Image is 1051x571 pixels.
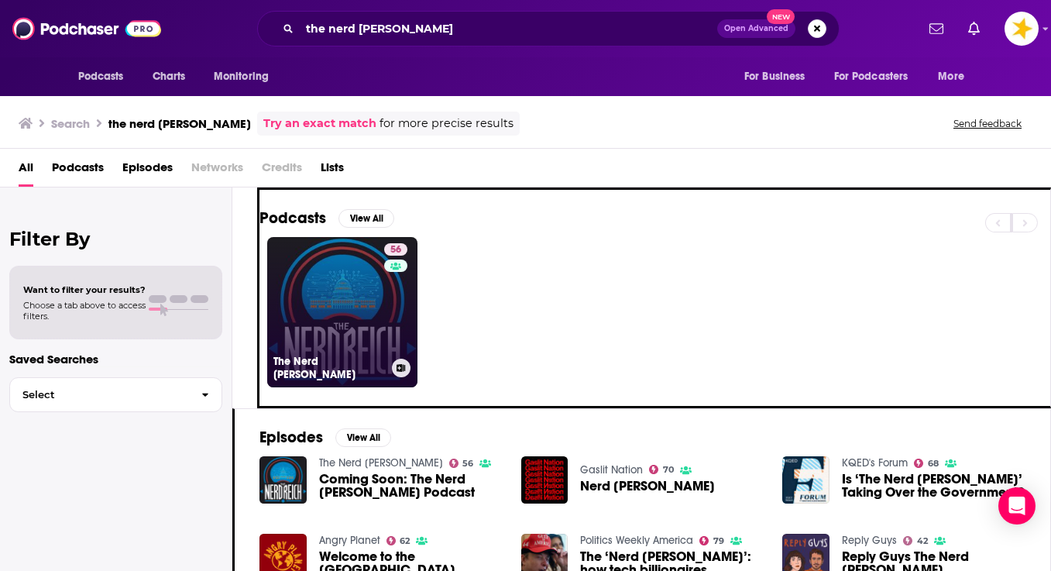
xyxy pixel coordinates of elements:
[824,62,931,91] button: open menu
[580,480,715,493] a: Nerd Reich
[1005,12,1039,46] img: User Profile
[23,284,146,295] span: Want to filter your results?
[78,66,124,88] span: Podcasts
[319,473,503,499] a: Coming Soon: The Nerd Reich Podcast
[649,465,674,474] a: 70
[842,473,1025,499] a: Is ‘The Nerd Reich’ Taking Over the Government?
[380,115,513,132] span: for more precise results
[903,536,928,545] a: 42
[319,473,503,499] span: Coming Soon: The Nerd [PERSON_NAME] Podcast
[191,155,243,187] span: Networks
[842,473,1025,499] span: Is ‘The Nerd [PERSON_NAME]’ Taking Over the Government?
[19,155,33,187] a: All
[842,456,908,470] a: KQED's Forum
[917,538,928,545] span: 42
[713,538,724,545] span: 79
[259,208,394,228] a: PodcastsView All
[153,66,186,88] span: Charts
[10,390,189,400] span: Select
[914,459,939,468] a: 68
[1005,12,1039,46] span: Logged in as Spreaker_Prime
[263,115,376,132] a: Try an exact match
[259,428,391,447] a: EpisodesView All
[782,456,829,504] img: Is ‘The Nerd Reich’ Taking Over the Government?
[998,487,1036,525] div: Open Intercom Messenger
[1005,12,1039,46] button: Show profile menu
[717,19,795,38] button: Open AdvancedNew
[842,534,897,547] a: Reply Guys
[262,155,302,187] span: Credits
[9,228,222,250] h2: Filter By
[273,355,386,381] h3: The Nerd [PERSON_NAME]
[724,25,788,33] span: Open Advanced
[928,460,939,467] span: 68
[699,536,724,545] a: 79
[12,14,161,43] img: Podchaser - Follow, Share and Rate Podcasts
[257,11,840,46] div: Search podcasts, credits, & more...
[143,62,195,91] a: Charts
[9,377,222,412] button: Select
[390,243,401,258] span: 56
[521,456,568,504] img: Nerd Reich
[962,15,986,42] a: Show notifications dropdown
[744,66,805,88] span: For Business
[214,66,269,88] span: Monitoring
[462,460,473,467] span: 56
[384,243,407,256] a: 56
[300,16,717,41] input: Search podcasts, credits, & more...
[580,463,643,476] a: Gaslit Nation
[733,62,825,91] button: open menu
[449,459,474,468] a: 56
[834,66,908,88] span: For Podcasters
[400,538,410,545] span: 62
[321,155,344,187] a: Lists
[23,300,146,322] span: Choose a tab above to access filters.
[52,155,104,187] a: Podcasts
[267,237,417,387] a: 56The Nerd [PERSON_NAME]
[51,116,90,131] h3: Search
[203,62,289,91] button: open menu
[335,428,391,447] button: View All
[663,466,674,473] span: 70
[580,480,715,493] span: Nerd [PERSON_NAME]
[319,534,380,547] a: Angry Planet
[319,456,443,470] a: The Nerd Reich
[259,208,326,228] h2: Podcasts
[122,155,173,187] a: Episodes
[259,456,307,504] img: Coming Soon: The Nerd Reich Podcast
[259,428,323,447] h2: Episodes
[927,62,984,91] button: open menu
[949,117,1026,130] button: Send feedback
[338,209,394,228] button: View All
[938,66,964,88] span: More
[67,62,144,91] button: open menu
[923,15,950,42] a: Show notifications dropdown
[108,116,251,131] h3: the nerd [PERSON_NAME]
[767,9,795,24] span: New
[580,534,693,547] a: Politics Weekly America
[9,352,222,366] p: Saved Searches
[386,536,410,545] a: 62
